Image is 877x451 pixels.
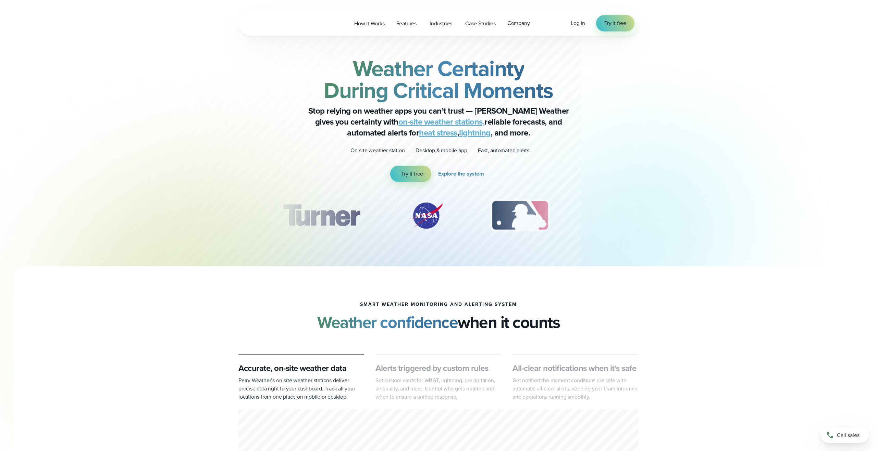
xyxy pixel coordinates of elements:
span: Try it free [401,170,423,178]
p: Set custom alerts for WBGT, lightning, precipitation, air quality, and more. Control who gets not... [375,376,502,401]
a: Log in [571,19,585,27]
div: 4 of 12 [589,198,644,233]
img: PGA.svg [589,198,644,233]
p: Perry Weather’s on-site weather stations deliver precise data right to your dashboard. Track all ... [238,376,365,401]
div: 1 of 12 [273,198,370,233]
h1: smart weather monitoring and alerting system [360,302,517,307]
img: MLB.svg [484,198,556,233]
span: How it Works [354,20,385,28]
strong: Weather confidence [317,310,458,334]
a: How it Works [348,16,391,30]
span: Call sales [837,431,860,439]
div: 2 of 12 [403,198,451,233]
h3: Alerts triggered by custom rules [375,363,502,374]
a: lightning [459,127,491,139]
span: Company [507,19,530,27]
a: heat stress [419,127,457,139]
p: Desktop & mobile app [416,146,467,155]
a: Explore the system [438,166,486,182]
strong: Weather Certainty During Critical Moments [324,52,553,106]
a: Case Studies [459,16,502,30]
p: On-site weather station [350,146,405,155]
h3: All-clear notifications when it’s safe [512,363,639,374]
a: Try it free [390,166,431,182]
a: Call sales [821,428,869,443]
span: Industries [430,20,452,28]
p: Get notified the moment conditions are safe with automatic all-clear alerts, keeping your team in... [512,376,639,401]
a: on-site weather stations, [398,116,485,128]
h3: Accurate, on-site weather data [238,363,365,374]
span: Case Studies [465,20,496,28]
p: Stop relying on weather apps you can’t trust — [PERSON_NAME] Weather gives you certainty with rel... [301,105,576,138]
div: 3 of 12 [484,198,556,233]
span: Try it free [604,19,626,27]
img: NASA.svg [403,198,451,233]
a: Try it free [596,15,634,31]
div: slideshow [273,198,604,236]
p: Fast, automated alerts [478,146,529,155]
span: Features [396,20,417,28]
img: Turner-Construction_1.svg [273,198,370,233]
span: Explore the system [438,170,484,178]
h2: when it counts [317,313,560,332]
